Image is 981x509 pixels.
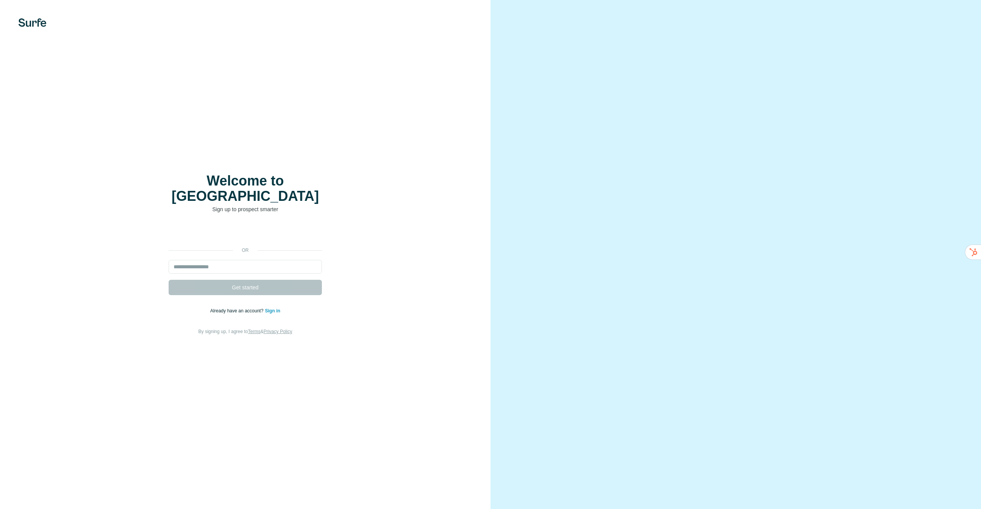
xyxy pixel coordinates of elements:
[18,18,46,27] img: Surfe's logo
[210,308,265,314] span: Already have an account?
[265,308,280,314] a: Sign in
[248,329,261,334] a: Terms
[233,247,258,254] p: or
[165,225,326,241] iframe: Schaltfläche „Über Google anmelden“
[264,329,292,334] a: Privacy Policy
[169,205,322,213] p: Sign up to prospect smarter
[198,329,292,334] span: By signing up, I agree to &
[169,173,322,204] h1: Welcome to [GEOGRAPHIC_DATA]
